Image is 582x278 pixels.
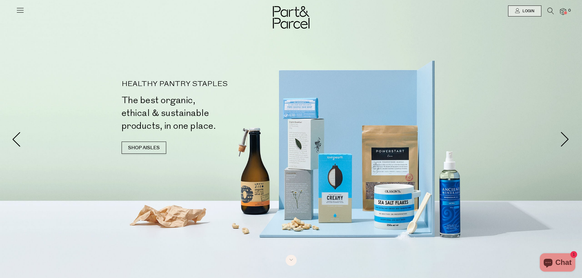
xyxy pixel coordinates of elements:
a: SHOP AISLES [122,142,166,154]
inbox-online-store-chat: Shopify online store chat [538,253,577,273]
img: Part&Parcel [273,6,309,29]
a: 0 [560,8,566,15]
h2: The best organic, ethical & sustainable products, in one place. [122,94,294,132]
p: HEALTHY PANTRY STAPLES [122,81,294,88]
span: Login [521,9,534,14]
a: Login [508,5,541,16]
span: 0 [567,8,572,13]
